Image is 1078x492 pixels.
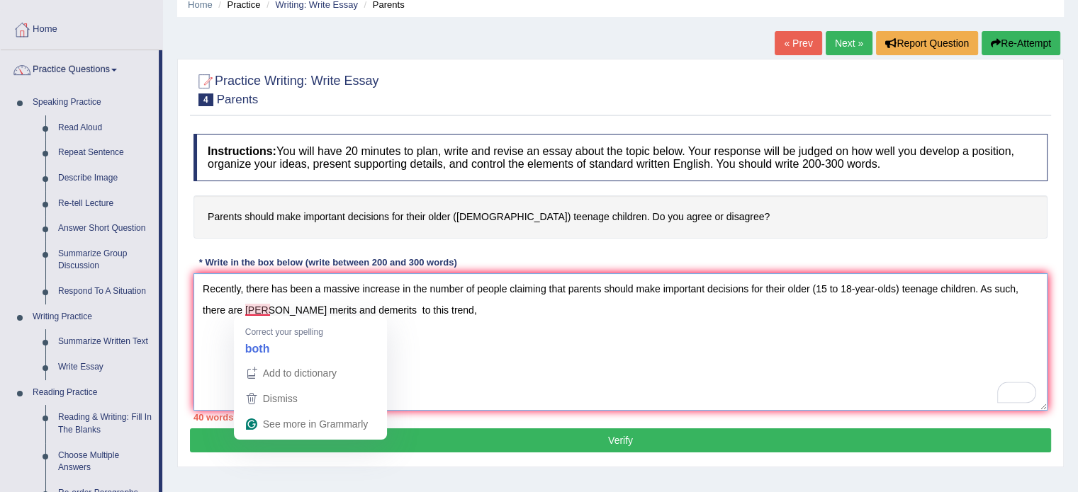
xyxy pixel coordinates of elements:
a: Summarize Group Discussion [52,241,159,279]
span: 4 [198,93,213,106]
a: Writing Practice [26,304,159,330]
a: Read Aloud [52,115,159,141]
a: Repeat Sentence [52,140,159,166]
a: Reading Practice [26,380,159,406]
a: Write Essay [52,355,159,380]
a: Reading & Writing: Fill In The Blanks [52,405,159,442]
a: Choose Multiple Answers [52,443,159,481]
a: « Prev [775,31,821,55]
button: Verify [190,428,1051,452]
h2: Practice Writing: Write Essay [193,71,378,106]
div: 40 words [193,411,1048,424]
button: Re-Attempt [982,31,1060,55]
button: Report Question [876,31,978,55]
div: * Write in the box below (write between 200 and 300 words) [193,256,462,270]
a: Re-tell Lecture [52,191,159,217]
a: Speaking Practice [26,90,159,115]
a: Home [1,10,162,45]
small: Parents [217,93,259,106]
a: Respond To A Situation [52,279,159,304]
b: Instructions: [208,145,276,157]
h4: Parents should make important decisions for their older ([DEMOGRAPHIC_DATA]) teenage children. Do... [193,195,1048,239]
a: Describe Image [52,166,159,191]
h4: You will have 20 minutes to plan, write and revise an essay about the topic below. Your response ... [193,134,1048,181]
a: Next » [826,31,872,55]
textarea: To enrich screen reader interactions, please activate Accessibility in Grammarly extension settings [193,273,1048,411]
a: Practice Questions [1,50,159,86]
a: Answer Short Question [52,216,159,241]
a: Summarize Written Text [52,329,159,355]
